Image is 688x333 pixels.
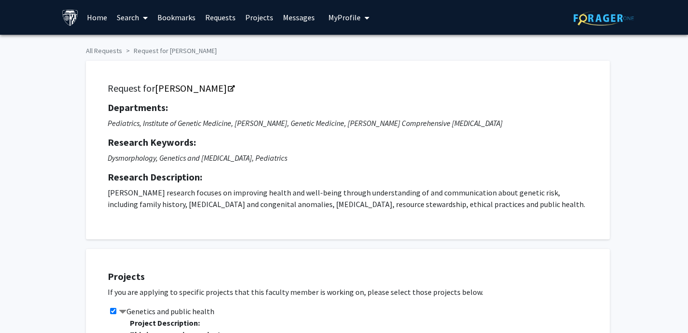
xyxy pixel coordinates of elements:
a: Requests [200,0,240,34]
b: Project Description: [130,318,200,328]
img: Johns Hopkins University Logo [62,9,79,26]
a: Bookmarks [153,0,200,34]
h5: Request for [108,83,588,94]
li: Request for [PERSON_NAME] [122,46,217,56]
strong: Projects [108,270,145,282]
a: Search [112,0,153,34]
span: My Profile [328,13,361,22]
strong: Research Keywords: [108,136,196,148]
iframe: Chat [7,290,41,326]
ol: breadcrumb [86,42,603,56]
i: Dysmorphology, Genetics and [MEDICAL_DATA], Pediatrics [108,153,287,163]
a: Messages [278,0,320,34]
p: [PERSON_NAME] research focuses on improving health and well-being through understanding of and co... [108,187,588,210]
i: Pediatrics, Institute of Genetic Medicine, [PERSON_NAME], Genetic Medicine, [PERSON_NAME] Compreh... [108,118,503,128]
a: Opens in a new tab [155,82,234,94]
img: ForagerOne Logo [574,11,634,26]
p: If you are applying to specific projects that this faculty member is working on, please select th... [108,286,600,298]
a: Home [82,0,112,34]
strong: Departments: [108,101,168,113]
label: Genetics and public health [119,305,214,317]
strong: Research Description: [108,171,202,183]
a: All Requests [86,46,122,55]
a: Projects [240,0,278,34]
